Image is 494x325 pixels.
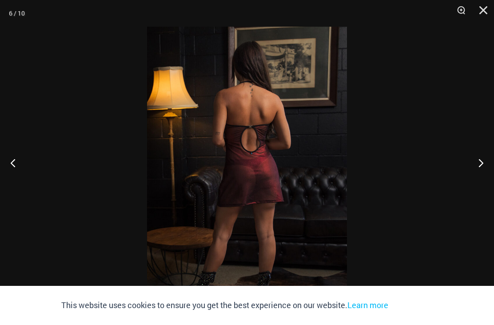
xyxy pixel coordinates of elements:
[395,295,433,316] button: Accept
[461,140,494,185] button: Next
[61,299,388,312] p: This website uses cookies to ensure you get the best experience on our website.
[9,7,25,20] div: 6 / 10
[347,300,388,310] a: Learn more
